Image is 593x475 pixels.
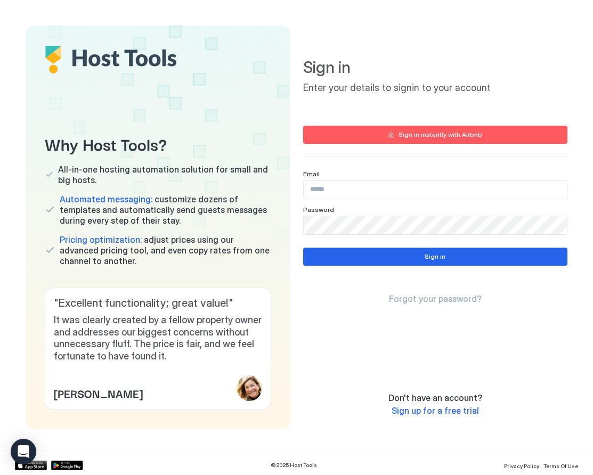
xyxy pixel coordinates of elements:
span: Enter your details to signin to your account [303,82,568,94]
span: [PERSON_NAME] [54,385,143,401]
button: Sign in [303,248,568,266]
a: App Store [15,461,47,470]
a: Sign up for a free trial [392,405,479,416]
span: Don't have an account? [388,392,482,403]
div: profile [237,375,262,401]
span: Forgot your password? [389,293,482,304]
span: © 2025 Host Tools [271,462,317,469]
a: Forgot your password? [389,293,482,305]
span: Why Host Tools? [45,132,271,155]
span: adjust prices using our advanced pricing tool, and even copy rates from one channel to another. [60,234,271,266]
span: Automated messaging: [60,194,152,204]
span: Password [303,206,334,214]
span: Pricing optimization: [60,234,142,245]
span: Terms Of Use [543,463,578,469]
span: Email [303,170,320,178]
div: Open Intercom Messenger [11,439,36,464]
span: Privacy Policy [504,463,539,469]
div: Sign in [425,252,445,261]
span: customize dozens of templates and automatically send guests messages during every step of their s... [60,194,271,226]
button: Sign in instantly with Airbnb [303,126,568,144]
input: Input Field [304,181,567,199]
div: Sign in instantly with Airbnb [399,130,482,140]
span: " Excellent functionality; great value! " [54,297,262,310]
span: All-in-one hosting automation solution for small and big hosts. [58,164,271,185]
a: Terms Of Use [543,460,578,471]
input: Input Field [304,216,567,234]
span: It was clearly created by a fellow property owner and addresses our biggest concerns without unne... [54,314,262,362]
a: Privacy Policy [504,460,539,471]
span: Sign in [303,58,568,78]
a: Google Play Store [51,461,83,470]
